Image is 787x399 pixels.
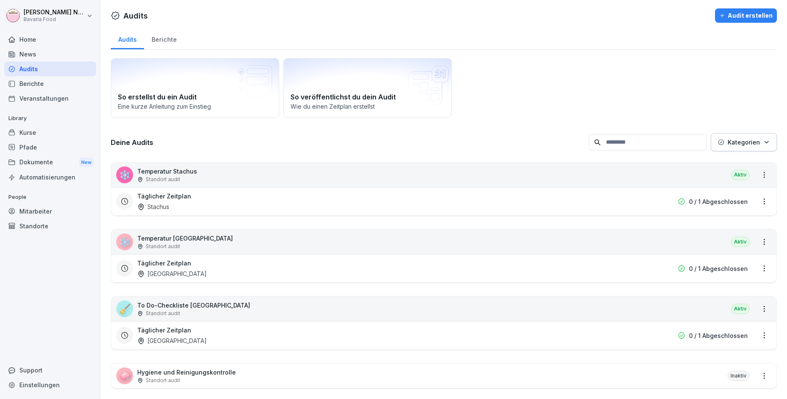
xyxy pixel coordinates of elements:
[137,202,169,211] div: Stachus
[689,197,748,206] p: 0 / 1 Abgeschlossen
[731,237,750,247] div: Aktiv
[79,158,93,167] div: New
[24,9,85,16] p: [PERSON_NAME] Neurohr
[137,167,197,176] p: Temperatur Stachus
[4,112,96,125] p: Library
[4,32,96,47] a: Home
[137,301,250,310] p: To Do-Checkliste [GEOGRAPHIC_DATA]
[4,155,96,170] div: Dokumente
[4,378,96,392] a: Einstellungen
[283,58,452,118] a: So veröffentlichst du dein AuditWie du einen Zeitplan erstellst
[116,367,133,384] div: 🧼
[137,259,191,268] h3: Täglicher Zeitplan
[291,102,445,111] p: Wie du einen Zeitplan erstellst
[689,264,748,273] p: 0 / 1 Abgeschlossen
[4,155,96,170] a: DokumenteNew
[4,204,96,219] a: Mitarbeiter
[728,138,760,147] p: Kategorien
[4,125,96,140] a: Kurse
[4,62,96,76] a: Audits
[137,326,191,335] h3: Täglicher Zeitplan
[4,91,96,106] a: Veranstaltungen
[144,28,184,49] a: Berichte
[731,304,750,314] div: Aktiv
[728,371,750,381] div: Inaktiv
[137,234,233,243] p: Temperatur [GEOGRAPHIC_DATA]
[711,133,777,151] button: Kategorien
[146,176,180,183] p: Standort audit
[4,219,96,233] a: Standorte
[4,140,96,155] a: Pfade
[4,76,96,91] a: Berichte
[719,11,773,20] div: Audit erstellen
[137,368,236,377] p: Hygiene und Reinigungskontrolle
[24,16,85,22] p: Bavaria Food
[111,138,584,147] h3: Deine Audits
[137,269,207,278] div: [GEOGRAPHIC_DATA]
[116,233,133,250] div: ❄️
[146,310,180,317] p: Standort audit
[146,377,180,384] p: Standort audit
[4,47,96,62] a: News
[4,363,96,378] div: Support
[731,170,750,180] div: Aktiv
[118,92,272,102] h2: So erstellst du ein Audit
[715,8,777,23] button: Audit erstellen
[118,102,272,111] p: Eine kurze Anleitung zum Einstieg
[689,331,748,340] p: 0 / 1 Abgeschlossen
[291,92,445,102] h2: So veröffentlichst du dein Audit
[137,192,191,201] h3: Täglicher Zeitplan
[111,58,279,118] a: So erstellst du ein AuditEine kurze Anleitung zum Einstieg
[4,170,96,185] a: Automatisierungen
[123,10,148,21] h1: Audits
[137,336,207,345] div: [GEOGRAPHIC_DATA]
[4,190,96,204] p: People
[116,166,133,183] div: ❄️
[116,300,133,317] div: 🧹
[111,28,144,49] a: Audits
[146,243,180,250] p: Standort audit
